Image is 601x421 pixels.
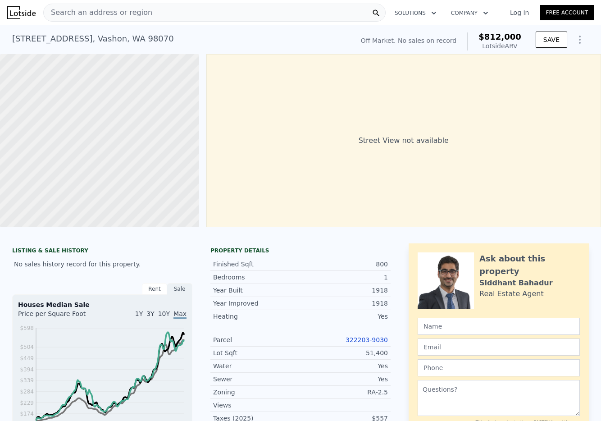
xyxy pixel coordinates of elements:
[213,401,300,410] div: Views
[479,252,580,278] div: Ask about this property
[20,344,34,350] tspan: $504
[300,273,388,282] div: 1
[213,299,300,308] div: Year Improved
[213,362,300,371] div: Water
[571,31,589,49] button: Show Options
[418,359,580,376] input: Phone
[478,32,521,41] span: $812,000
[213,286,300,295] div: Year Built
[499,8,540,17] a: Log In
[478,41,521,50] div: Lotside ARV
[213,388,300,397] div: Zoning
[12,247,192,256] div: LISTING & SALE HISTORY
[387,5,444,21] button: Solutions
[213,273,300,282] div: Bedrooms
[346,336,388,343] a: 322203-9030
[213,375,300,384] div: Sewer
[206,54,601,227] div: Street View not available
[20,366,34,373] tspan: $394
[135,310,143,317] span: 1Y
[479,278,553,288] div: Siddhant Bahadur
[418,339,580,356] input: Email
[213,348,300,357] div: Lot Sqft
[300,299,388,308] div: 1918
[210,247,391,254] div: Property details
[12,256,192,272] div: No sales history record for this property.
[213,312,300,321] div: Heating
[213,335,300,344] div: Parcel
[20,355,34,362] tspan: $449
[361,36,456,45] div: Off Market. No sales on record
[173,310,187,319] span: Max
[444,5,496,21] button: Company
[418,318,580,335] input: Name
[300,362,388,371] div: Yes
[479,288,544,299] div: Real Estate Agent
[158,310,170,317] span: 10Y
[300,375,388,384] div: Yes
[20,400,34,406] tspan: $229
[300,388,388,397] div: RA-2.5
[20,411,34,417] tspan: $174
[213,260,300,269] div: Finished Sqft
[300,348,388,357] div: 51,400
[540,5,594,20] a: Free Account
[12,32,174,45] div: [STREET_ADDRESS] , Vashon , WA 98070
[300,312,388,321] div: Yes
[7,6,36,19] img: Lotside
[20,389,34,395] tspan: $284
[300,260,388,269] div: 800
[20,325,34,331] tspan: $598
[20,377,34,384] tspan: $339
[142,283,167,295] div: Rent
[536,32,567,48] button: SAVE
[18,300,187,309] div: Houses Median Sale
[300,286,388,295] div: 1918
[44,7,152,18] span: Search an address or region
[18,309,102,324] div: Price per Square Foot
[146,310,154,317] span: 3Y
[167,283,192,295] div: Sale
